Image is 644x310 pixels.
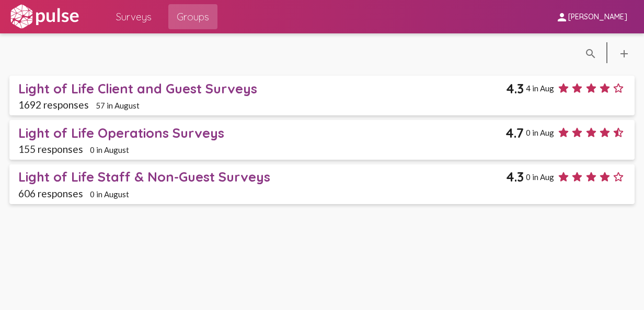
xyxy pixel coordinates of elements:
span: 4 in Aug [526,84,554,93]
a: Light of Life Operations Surveys4.70 in Aug155 responses0 in August [9,120,635,160]
span: 0 in August [90,189,129,199]
a: Surveys [108,4,160,29]
mat-icon: language [584,47,597,60]
span: Groups [177,7,209,26]
button: language [580,42,601,63]
a: Groups [168,4,217,29]
span: 0 in Aug [526,172,554,182]
span: 4.3 [506,169,524,185]
span: [PERSON_NAME] [568,13,627,22]
span: 4.3 [506,80,524,97]
button: language [614,42,635,63]
a: Light of Life Staff & Non-Guest Surveys4.30 in Aug606 responses0 in August [9,164,635,204]
div: Light of Life Client and Guest Surveys [18,80,506,97]
span: 0 in August [90,145,129,154]
div: Light of Life Operations Surveys [18,125,505,141]
span: 57 in August [96,101,140,110]
button: [PERSON_NAME] [547,7,636,26]
a: Light of Life Client and Guest Surveys4.34 in Aug1692 responses57 in August [9,76,635,115]
mat-icon: language [618,47,630,60]
span: Surveys [116,7,152,26]
div: Light of Life Staff & Non-Guest Surveys [18,169,506,185]
span: 155 responses [18,143,83,155]
mat-icon: person [556,11,568,23]
span: 0 in Aug [526,128,554,137]
span: 1692 responses [18,99,89,111]
span: 4.7 [505,125,524,141]
span: 606 responses [18,187,83,199]
img: white-logo.svg [8,4,80,30]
